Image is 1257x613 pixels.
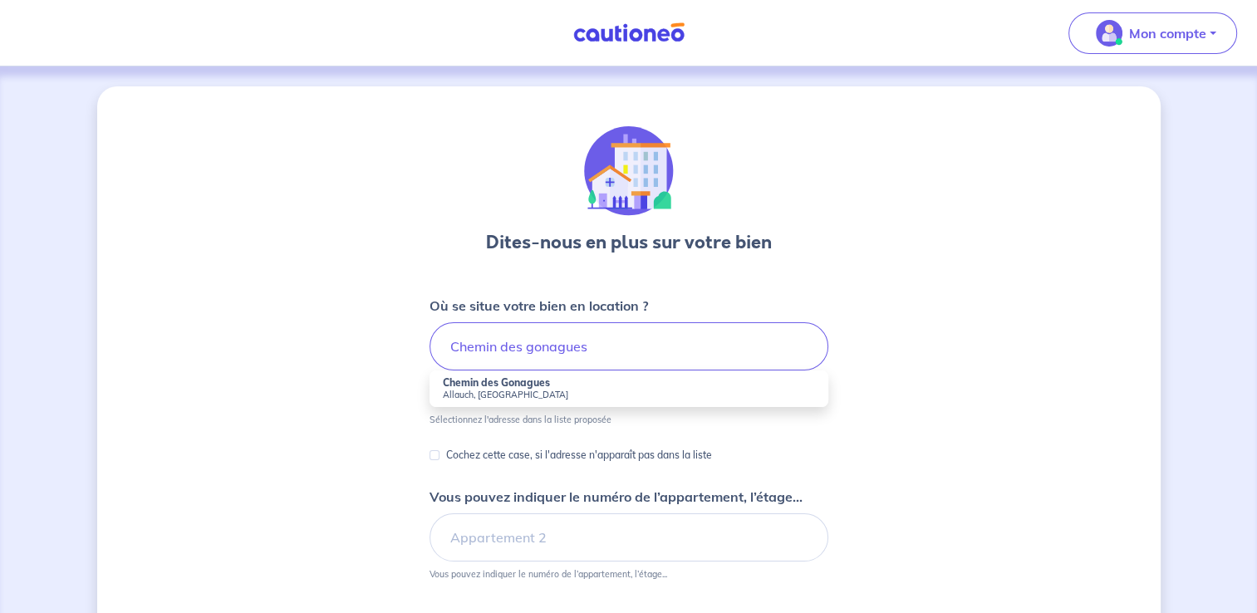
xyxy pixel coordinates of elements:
[1129,23,1206,43] p: Mon compte
[446,445,712,465] p: Cochez cette case, si l'adresse n'apparaît pas dans la liste
[443,376,550,389] strong: Chemin des Gonagues
[584,126,674,216] img: illu_houses.svg
[1068,12,1237,54] button: illu_account_valid_menu.svgMon compte
[567,22,691,43] img: Cautioneo
[430,414,611,425] p: Sélectionnez l'adresse dans la liste proposée
[443,389,815,400] small: Allauch, [GEOGRAPHIC_DATA]
[430,322,828,370] input: 2 rue de paris, 59000 lille
[1096,20,1122,47] img: illu_account_valid_menu.svg
[430,487,803,507] p: Vous pouvez indiquer le numéro de l’appartement, l’étage...
[430,513,828,562] input: Appartement 2
[430,568,667,580] p: Vous pouvez indiquer le numéro de l’appartement, l’étage...
[430,296,648,316] p: Où se situe votre bien en location ?
[486,229,772,256] h3: Dites-nous en plus sur votre bien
